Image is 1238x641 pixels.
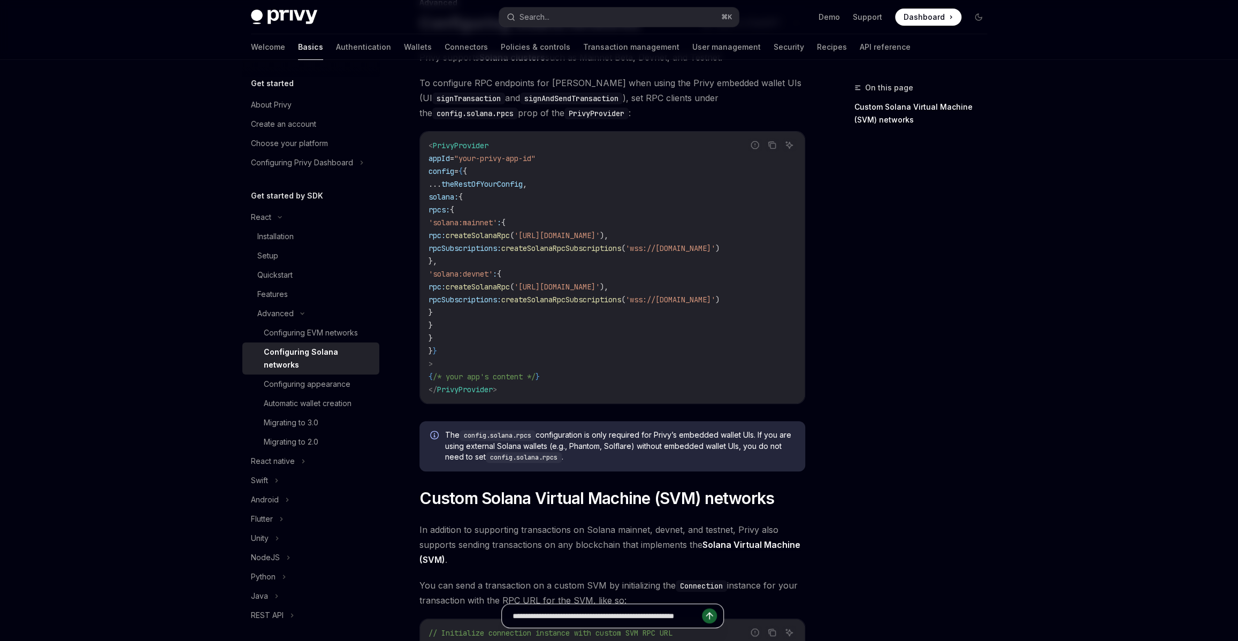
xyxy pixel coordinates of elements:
a: About Privy [242,95,379,115]
span: rpcSubscriptions: [429,295,501,304]
span: } [536,372,540,381]
span: 'wss://[DOMAIN_NAME]' [625,295,715,304]
span: ) [715,243,720,253]
code: PrivyProvider [564,108,629,119]
span: On this page [865,81,913,94]
span: rpc: [429,231,446,240]
span: ( [510,231,514,240]
a: Transaction management [583,34,679,60]
span: { [497,269,501,279]
span: createSolanaRpc [446,231,510,240]
span: : [493,269,497,279]
div: Migrating to 3.0 [264,416,318,429]
a: Wallets [404,34,432,60]
button: Search...⌘K [499,7,739,27]
span: } [429,320,433,330]
a: Basics [298,34,323,60]
a: Create an account [242,115,379,134]
a: Custom Solana Virtual Machine (SVM) networks [854,98,996,128]
span: ( [510,282,514,292]
div: React native [251,455,295,468]
a: Setup [242,246,379,265]
span: You can send a transaction on a custom SVM by initializing the instance for your transaction with... [419,578,805,608]
span: Dashboard [904,12,945,22]
button: Report incorrect code [748,138,762,152]
div: Java [251,590,268,602]
span: </ [429,385,437,394]
a: Authentication [336,34,391,60]
a: Policies & controls [501,34,570,60]
span: , [523,179,527,189]
div: Android [251,493,279,506]
div: Automatic wallet creation [264,397,351,410]
a: Migrating to 2.0 [242,432,379,452]
span: ⌘ K [721,13,732,21]
div: Flutter [251,513,273,525]
a: Migrating to 3.0 [242,413,379,432]
button: Ask AI [782,138,796,152]
span: { [501,218,506,227]
span: In addition to supporting transactions on Solana mainnet, devnet, and testnet, Privy also support... [419,522,805,567]
a: Automatic wallet creation [242,394,379,413]
a: Demo [819,12,840,22]
span: } [429,333,433,343]
div: React [251,211,271,224]
span: appId [429,154,450,163]
span: ) [715,295,720,304]
span: createSolanaRpcSubscriptions [501,243,621,253]
code: signAndSendTransaction [520,93,623,104]
span: To configure RPC endpoints for [PERSON_NAME] when using the Privy embedded wallet UIs (UI and ), ... [419,75,805,120]
div: Setup [257,249,278,262]
a: Connectors [445,34,488,60]
span: { [458,166,463,176]
span: PrivyProvider [433,141,488,150]
div: Search... [519,11,549,24]
span: = [450,154,454,163]
div: NodeJS [251,551,280,564]
code: config.solana.rpcs [486,452,562,463]
span: < [429,141,433,150]
span: The configuration is only required for Privy’s embedded wallet UIs. If you are using external Sol... [445,430,794,463]
span: '[URL][DOMAIN_NAME]' [514,282,600,292]
div: Configuring Solana networks [264,346,373,371]
span: Custom Solana Virtual Machine (SVM) networks [419,489,774,508]
span: > [429,359,433,369]
a: User management [692,34,761,60]
span: config [429,166,454,176]
svg: Info [430,431,441,441]
span: ( [621,243,625,253]
div: Configuring EVM networks [264,326,358,339]
img: dark logo [251,10,317,25]
code: signTransaction [432,93,505,104]
a: Installation [242,227,379,246]
a: Choose your platform [242,134,379,153]
div: Create an account [251,118,316,131]
span: rpcs: [429,205,450,215]
a: Support [853,12,882,22]
span: ), [600,282,608,292]
span: theRestOfYourConfig [441,179,523,189]
span: createSolanaRpcSubscriptions [501,295,621,304]
span: createSolanaRpc [446,282,510,292]
span: 'wss://[DOMAIN_NAME]' [625,243,715,253]
span: { [458,192,463,202]
div: Unity [251,532,269,545]
span: /* your app's content */ [433,372,536,381]
span: 'solana:mainnet' [429,218,497,227]
span: } [429,346,433,356]
span: PrivyProvider [437,385,493,394]
span: ... [429,179,441,189]
span: { [463,166,467,176]
div: About Privy [251,98,292,111]
span: 'solana:devnet' [429,269,493,279]
div: Swift [251,474,268,487]
span: = [454,166,458,176]
div: Features [257,288,288,301]
h5: Get started [251,77,294,90]
button: Send message [702,608,717,623]
a: Solana Virtual Machine (SVM) [419,539,800,566]
code: config.solana.rpcs [460,430,536,441]
a: Security [774,34,804,60]
span: } [429,308,433,317]
div: REST API [251,609,284,622]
